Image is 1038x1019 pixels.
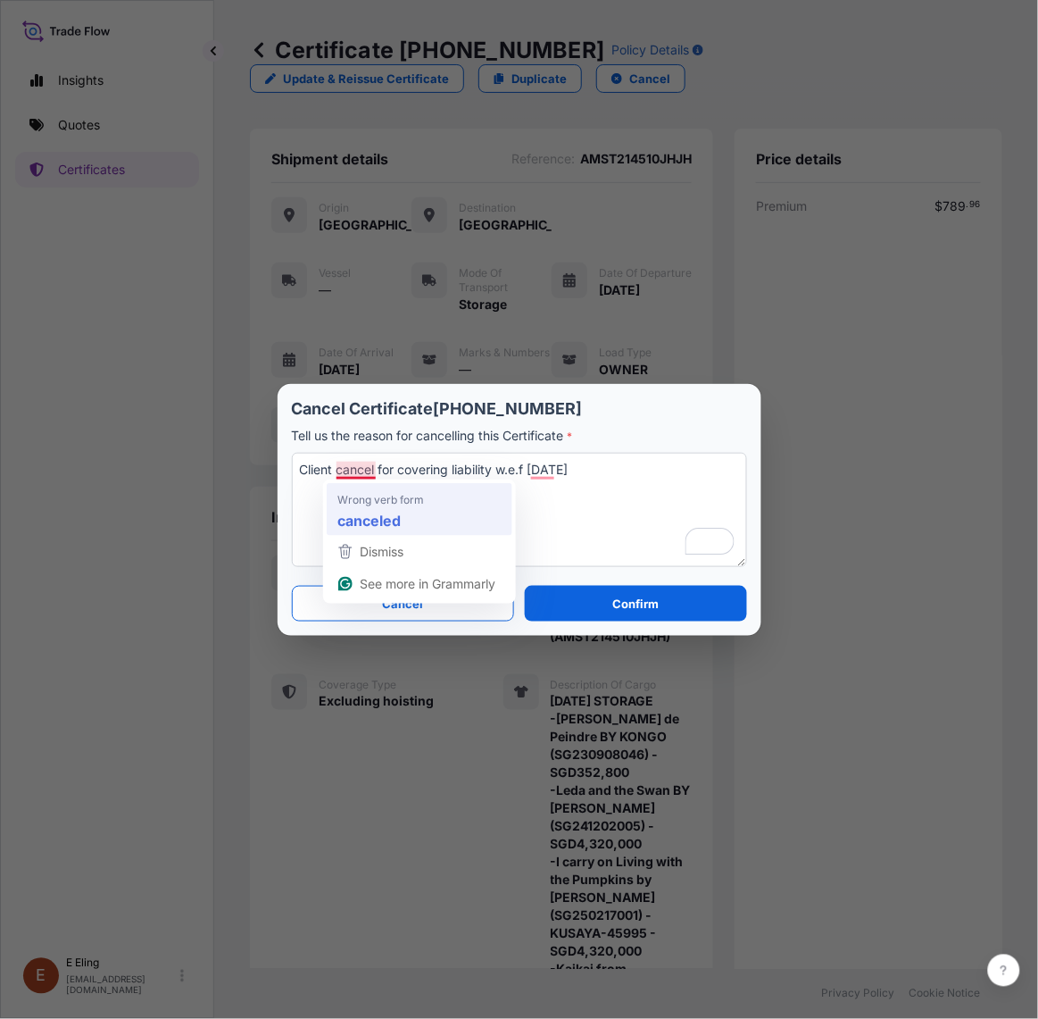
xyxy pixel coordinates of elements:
[292,586,515,622] button: Cancel
[292,427,747,446] p: Tell us the reason for cancelling this Certificate
[525,586,746,622] button: Confirm
[292,453,747,567] textarea: To enrich screen reader interactions, please activate Accessibility in Grammarly extension settings
[292,398,747,420] p: Cancel Certificate [PHONE_NUMBER]
[612,595,659,613] p: Confirm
